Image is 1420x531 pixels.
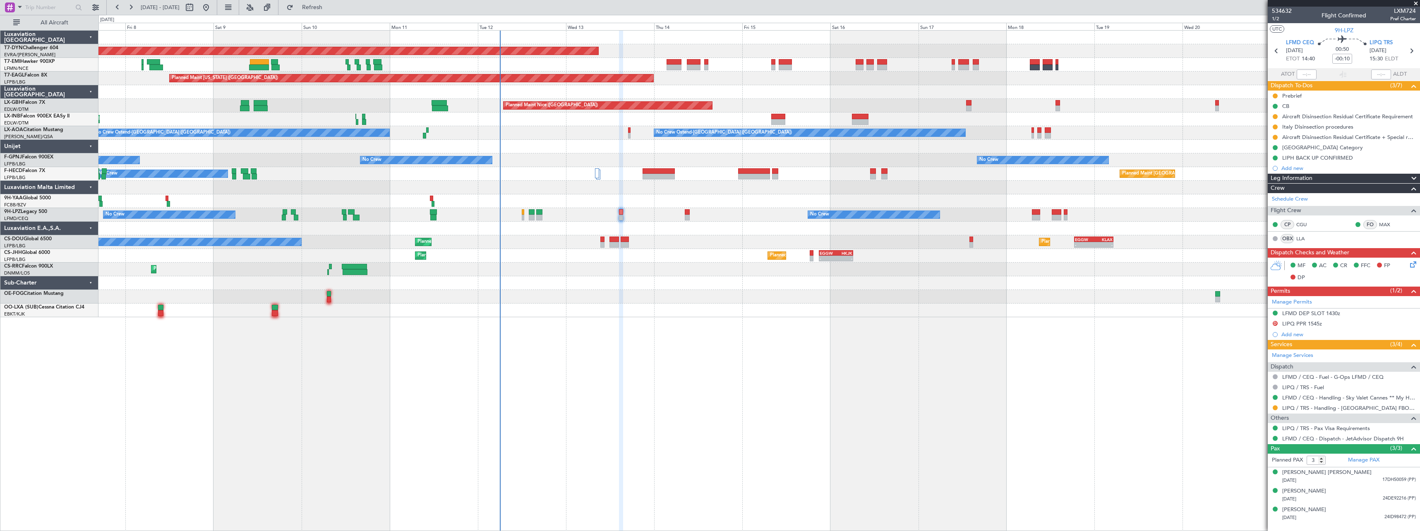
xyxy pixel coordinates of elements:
a: LIPQ / TRS - Pax Visa Requirements [1282,425,1370,432]
a: Manage Permits [1272,298,1312,306]
div: Mon 18 [1006,23,1094,30]
a: T7-EAGLFalcon 8X [4,73,47,78]
a: LFMN/NCE [4,65,29,72]
a: T7-DYNChallenger 604 [4,45,58,50]
a: EDLW/DTM [4,106,29,112]
a: LX-GBHFalcon 7X [4,100,45,105]
a: Manage Services [1272,352,1313,360]
span: LX-INB [4,114,20,119]
div: - [820,256,836,261]
div: Add new [1281,165,1416,172]
div: CB [1282,103,1289,110]
div: Planned Maint [GEOGRAPHIC_DATA] ([GEOGRAPHIC_DATA]) [770,249,900,262]
span: 00:50 [1336,45,1349,54]
div: HKJK [836,251,853,256]
a: 9H-YAAGlobal 5000 [4,196,51,201]
span: [DATE] [1370,47,1386,55]
span: T7-EAGL [4,73,24,78]
div: No Crew Ostend-[GEOGRAPHIC_DATA] ([GEOGRAPHIC_DATA]) [656,127,792,139]
span: ELDT [1385,55,1398,63]
span: F-HECD [4,168,22,173]
div: Fri 8 [125,23,213,30]
a: T7-EMIHawker 900XP [4,59,55,64]
a: 9H-LPZLegacy 500 [4,209,47,214]
div: [PERSON_NAME] [1282,506,1326,514]
div: Planned Maint Larnaca ([GEOGRAPHIC_DATA] Intl) [154,263,260,275]
span: ATOT [1281,70,1295,79]
a: CS-JHHGlobal 6000 [4,250,50,255]
span: T7-EMI [4,59,20,64]
div: Flight Confirmed [1322,11,1366,20]
span: Dispatch Checks and Weather [1271,248,1349,258]
a: EVRA/[PERSON_NAME] [4,52,55,58]
span: [DATE] [1286,47,1303,55]
div: Sun 17 [919,23,1007,30]
div: No Crew [979,154,998,166]
div: EGGW [1075,237,1094,242]
span: LX-GBH [4,100,22,105]
span: Dispatch To-Dos [1271,81,1312,91]
div: Sun 10 [302,23,390,30]
span: 17DH50059 (PP) [1382,476,1416,483]
span: AC [1319,262,1326,270]
a: OO-LXA (SUB)Cessna Citation CJ4 [4,305,84,310]
div: OBX [1281,234,1294,243]
div: [GEOGRAPHIC_DATA] Category [1282,144,1363,151]
span: Permits [1271,287,1290,296]
button: UTC [1270,25,1284,33]
button: All Aircraft [9,16,90,29]
span: Services [1271,340,1292,349]
div: Planned Maint [GEOGRAPHIC_DATA] ([GEOGRAPHIC_DATA]) [1122,167,1252,180]
span: (1/2) [1390,286,1402,295]
span: FP [1384,262,1390,270]
div: Sat 9 [213,23,302,30]
span: [DATE] [1282,514,1296,521]
span: 1/2 [1272,15,1292,22]
a: LFPB/LBG [4,256,26,263]
a: Schedule Crew [1272,195,1308,203]
span: Others [1271,414,1289,423]
span: 14:40 [1302,55,1315,63]
span: Dispatch [1271,362,1293,372]
span: 534632 [1272,7,1292,15]
div: Wed 20 [1183,23,1271,30]
a: LX-INBFalcon 900EX EASy II [4,114,70,119]
span: MF [1298,262,1305,270]
span: Pref Charter [1390,15,1416,22]
span: OE-FOG [4,291,24,296]
span: ETOT [1286,55,1300,63]
div: [PERSON_NAME] [1282,487,1326,495]
a: DNMM/LOS [4,270,30,276]
span: ALDT [1393,70,1407,79]
span: Leg Information [1271,174,1312,183]
span: (3/7) [1390,81,1402,90]
span: LFMD CEQ [1286,39,1314,47]
div: No Crew [362,154,381,166]
div: Wed 13 [566,23,654,30]
div: - [836,256,853,261]
a: CS-RRCFalcon 900LX [4,264,53,269]
div: [PERSON_NAME] [PERSON_NAME] [1282,469,1372,477]
div: Planned Maint [GEOGRAPHIC_DATA] ([GEOGRAPHIC_DATA]) [417,236,548,248]
span: 15:30 [1370,55,1383,63]
div: Mon 11 [390,23,478,30]
a: LLA [1296,235,1315,242]
div: Italy Disinsection procedures [1282,123,1353,130]
span: LX-AOA [4,127,23,132]
div: Fri 15 [742,23,830,30]
span: T7-DYN [4,45,23,50]
button: Refresh [283,1,332,14]
div: Thu 14 [654,23,742,30]
span: LIPQ TRS [1370,39,1393,47]
a: LFPB/LBG [4,79,26,85]
span: All Aircraft [22,20,87,26]
span: Flight Crew [1271,206,1301,215]
input: --:-- [1297,69,1317,79]
div: Planned Maint [GEOGRAPHIC_DATA] ([GEOGRAPHIC_DATA]) [417,249,548,262]
span: CR [1340,262,1347,270]
div: LIPQ PPR 1545z [1282,320,1322,327]
a: LFPB/LBG [4,175,26,181]
span: Crew [1271,184,1285,193]
div: Aircraft Disinsection Residual Certificate + Special request [1282,134,1416,141]
div: LFMD DEP SLOT 1430z [1282,310,1340,317]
